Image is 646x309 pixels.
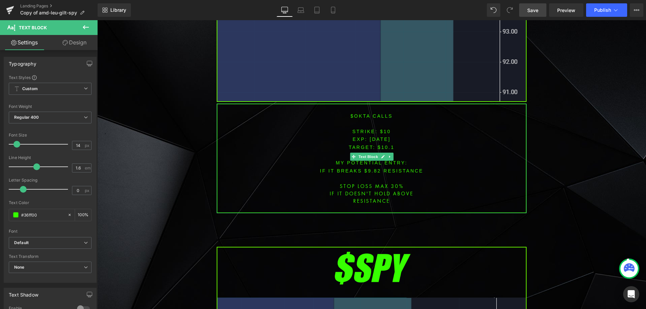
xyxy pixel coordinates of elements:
[20,10,77,15] span: Copy of amd-leu-gilt-spy
[9,104,92,109] div: Font Weight
[75,209,91,221] div: %
[50,35,99,50] a: Design
[9,75,92,80] div: Text Styles
[239,140,310,145] font: MY POTENTIAL ENTRY:
[85,166,91,170] span: em
[22,86,38,92] b: Custom
[255,116,270,122] font: EXP:
[251,124,297,130] span: TARGET: $10.1
[325,3,341,17] a: Mobile
[14,265,25,270] b: None
[503,3,516,17] button: Redo
[85,188,91,193] span: px
[21,211,64,219] input: Color
[120,169,429,177] p: IF IT DOESN'T HOLD above
[557,7,575,14] span: Preview
[110,7,126,13] span: Library
[630,3,643,17] button: More
[260,132,282,141] span: Text Block
[253,93,295,99] font: $OKTA CALLS
[289,132,296,141] a: Expand / Collapse
[9,178,92,183] div: Letter Spacing
[9,254,92,259] div: Text Transform
[14,240,29,246] i: Default
[9,133,92,138] div: Font Size
[9,200,92,205] div: Text Color
[277,3,293,17] a: Desktop
[9,155,92,160] div: Line Height
[273,116,293,122] span: [DATE]
[487,3,500,17] button: Undo
[586,3,627,17] button: Publish
[120,162,429,169] p: STOP LOSS MAX 30%
[120,177,429,184] p: resistance
[223,148,326,153] font: IF IT BREAKS $9.82 resistance
[309,3,325,17] a: Tablet
[85,143,91,148] span: px
[255,109,294,114] font: STRIKE: $10
[293,3,309,17] a: Laptop
[98,3,131,17] a: New Library
[623,286,639,302] div: Open Intercom Messenger
[9,57,36,67] div: Typography
[594,7,611,13] span: Publish
[20,3,98,9] a: Landing Pages
[527,7,538,14] span: Save
[9,288,38,298] div: Text Shadow
[14,115,39,120] b: Regular 400
[9,229,92,234] div: Font
[19,25,47,30] span: Text Block
[549,3,583,17] a: Preview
